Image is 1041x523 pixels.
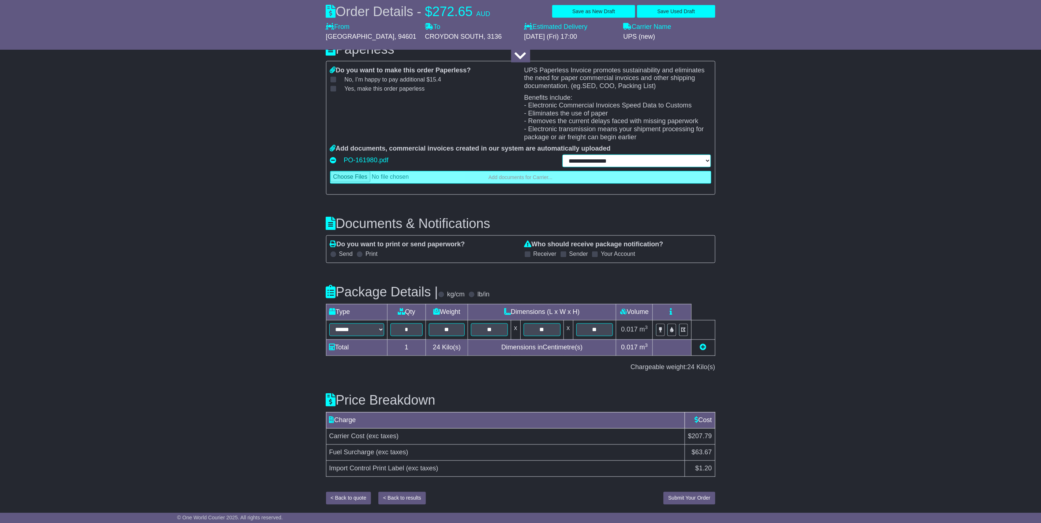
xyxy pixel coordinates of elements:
div: [DATE] (Fri) 17:00 [524,33,616,41]
td: Total [326,340,387,356]
button: < Back to results [378,492,426,505]
span: 24 [687,364,694,371]
span: $1.20 [695,465,712,472]
td: 1 [387,340,426,356]
div: UPS (new) [624,33,715,41]
button: Submit Your Order [663,492,715,505]
p: Benefits include: - Electronic Commercial Invoices Speed Data to Customs - Eliminates the use of ... [524,94,711,141]
span: 24 [433,344,440,351]
span: Fuel Surcharge [329,449,374,456]
span: m [640,344,648,351]
button: < Back to quote [326,492,371,505]
h3: Package Details | [326,285,438,300]
div: Chargeable weight: Kilo(s) [326,364,715,372]
span: Submit Your Order [668,495,710,501]
label: Yes, make this order paperless [336,85,425,92]
label: To [425,23,441,31]
span: Import Control Print Label [329,465,404,472]
span: Carrier Cost [329,433,365,440]
td: Dimensions in Centimetre(s) [468,340,616,356]
sup: 3 [645,325,648,330]
span: 0.017 [621,344,638,351]
td: x [563,320,573,340]
span: (exc taxes) [376,449,408,456]
label: Do you want to make this order Paperless? [330,67,471,75]
td: Volume [616,304,653,320]
label: Sender [569,251,588,258]
span: CROYDON SOUTH [425,33,484,40]
label: Send [339,251,353,258]
span: AUD [476,10,490,18]
span: 0.017 [621,326,638,333]
a: Add new item [700,344,707,351]
td: Dimensions (L x W x H) [468,304,616,320]
label: Estimated Delivery [524,23,616,31]
a: Add documents for Carrier... [330,171,711,184]
span: , I’m happy to pay additional $ [352,76,441,83]
label: Your Account [601,251,635,258]
span: , 3136 [484,33,502,40]
label: From [326,23,350,31]
span: 272.65 [432,4,473,19]
td: Kilo(s) [426,340,468,356]
label: Receiver [533,251,557,258]
label: Carrier Name [624,23,671,31]
label: Add documents, commercial invoices created in our system are automatically uploaded [330,145,611,153]
h3: Price Breakdown [326,393,715,408]
span: No [345,76,441,83]
label: lb/in [478,291,490,299]
span: $207.79 [688,433,712,440]
span: , 94601 [394,33,416,40]
button: Save Used Draft [637,5,715,18]
div: Order Details - [326,4,490,19]
span: © One World Courier 2025. All rights reserved. [177,515,283,520]
span: $63.67 [692,449,712,456]
td: x [511,320,520,340]
span: [GEOGRAPHIC_DATA] [326,33,394,40]
p: UPS Paperless Invoice promotes sustainability and eliminates the need for paper commercial invoic... [524,67,711,90]
td: Charge [326,412,685,428]
label: Do you want to print or send paperwork? [330,241,465,249]
span: 15.4 [430,76,441,83]
label: Who should receive package notification? [524,241,663,249]
td: Weight [426,304,468,320]
sup: 3 [645,343,648,348]
span: $ [425,4,432,19]
button: Save as New Draft [552,5,635,18]
span: (exc taxes) [406,465,438,472]
label: kg/cm [447,291,465,299]
td: Cost [685,412,715,428]
td: Type [326,304,387,320]
span: (exc taxes) [367,433,399,440]
td: Qty [387,304,426,320]
a: PO-161980.pdf [344,155,389,166]
h3: Documents & Notifications [326,217,715,231]
label: Print [366,251,378,258]
span: m [640,326,648,333]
